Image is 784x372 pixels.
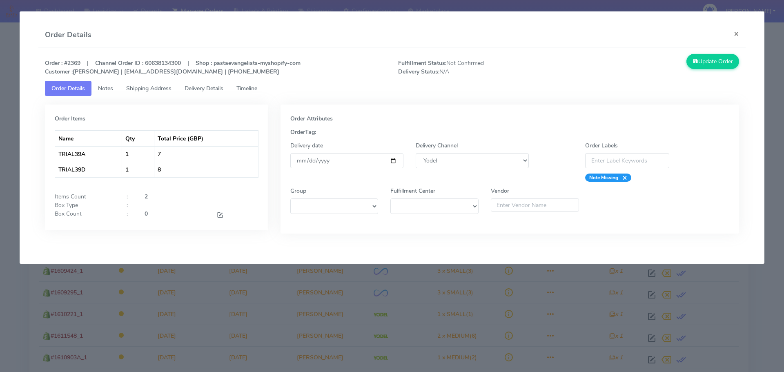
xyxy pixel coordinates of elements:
[98,85,113,92] span: Notes
[398,59,446,67] strong: Fulfillment Status:
[185,85,223,92] span: Delivery Details
[45,81,739,96] ul: Tabs
[45,59,301,76] strong: Order : #2369 | Channel Order ID : 60638134300 | Shop : pastaevangelists-myshopify-com [PERSON_NA...
[154,131,258,146] th: Total Price (GBP)
[390,187,435,195] label: Fulfillment Center
[618,174,627,182] span: ×
[120,209,138,221] div: :
[727,23,746,45] button: Close
[491,198,579,212] input: Enter Vendor Name
[398,68,439,76] strong: Delivery Status:
[49,192,120,201] div: Items Count
[45,29,91,40] h4: Order Details
[55,131,122,146] th: Name
[145,210,148,218] strong: 0
[290,187,306,195] label: Group
[55,146,122,162] td: TRIAL39A
[236,85,257,92] span: Timeline
[55,162,122,177] td: TRIAL39D
[154,162,258,177] td: 8
[122,146,154,162] td: 1
[491,187,509,195] label: Vendor
[686,54,739,69] button: Update Order
[290,128,316,136] strong: OrderTag:
[154,146,258,162] td: 7
[120,201,138,209] div: :
[120,192,138,201] div: :
[416,141,458,150] label: Delivery Channel
[126,85,171,92] span: Shipping Address
[51,85,85,92] span: Order Details
[55,115,85,123] strong: Order Items
[585,153,669,168] input: Enter Label Keywords
[585,141,618,150] label: Order Labels
[392,59,569,76] span: Not Confirmed N/A
[290,115,333,123] strong: Order Attributes
[145,193,148,200] strong: 2
[49,201,120,209] div: Box Type
[45,68,73,76] strong: Customer :
[49,209,120,221] div: Box Count
[290,141,323,150] label: Delivery date
[122,131,154,146] th: Qty
[122,162,154,177] td: 1
[589,174,618,181] strong: Note Missing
